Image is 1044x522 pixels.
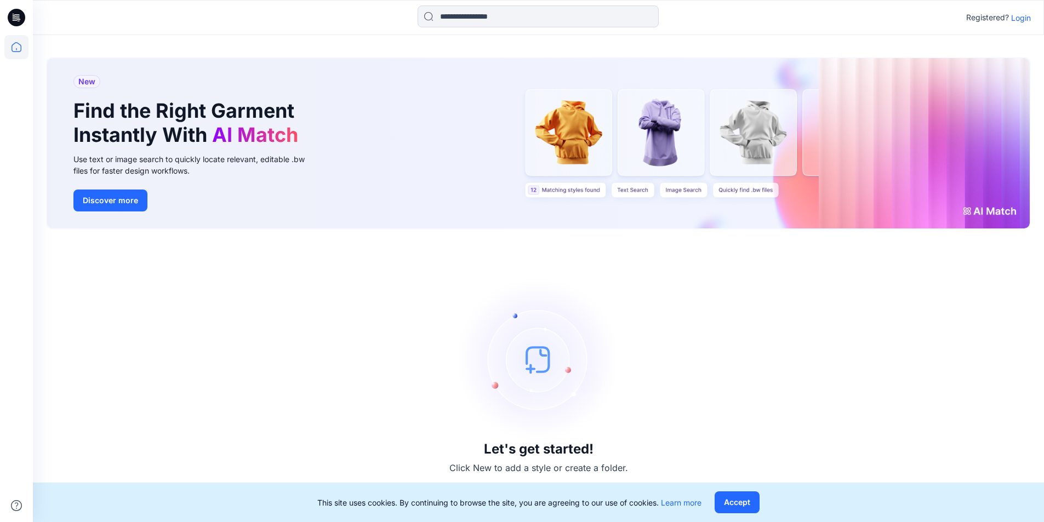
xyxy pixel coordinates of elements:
span: AI Match [212,123,298,147]
p: This site uses cookies. By continuing to browse the site, you are agreeing to our use of cookies. [317,497,701,508]
div: Use text or image search to quickly locate relevant, editable .bw files for faster design workflows. [73,153,320,176]
h3: Let's get started! [484,441,594,457]
button: Discover more [73,190,147,211]
img: empty-state-image.svg [457,277,621,441]
p: Login [1011,12,1031,24]
span: New [78,75,95,88]
p: Click New to add a style or create a folder. [449,461,628,474]
p: Registered? [966,11,1009,24]
button: Accept [715,491,760,513]
a: Learn more [661,498,701,507]
h1: Find the Right Garment Instantly With [73,99,304,146]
